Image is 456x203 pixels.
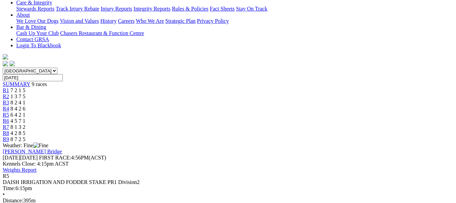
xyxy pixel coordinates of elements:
span: 8 2 4 1 [11,100,25,105]
a: Strategic Plan [165,18,196,24]
div: Kennels Close: 4:15pm ACST [3,161,453,167]
a: R9 [3,136,9,142]
a: R5 [3,112,9,118]
input: Select date [3,74,63,81]
span: FIRST RACE: [39,155,71,160]
a: Integrity Reports [133,6,170,12]
div: DAISH IRRIGATION AND FODDER STAKE PR1 Division2 [3,179,453,185]
div: About [16,18,453,24]
span: Weather: Fine [3,142,48,148]
div: Bar & Dining [16,30,453,36]
a: Weights Report [3,167,37,173]
a: Careers [118,18,134,24]
span: 7 2 1 5 [11,87,25,93]
span: 8 4 2 6 [11,106,25,112]
span: 9 races [32,81,47,87]
a: Login To Blackbook [16,43,61,48]
span: [DATE] [3,155,38,160]
span: 8 7 2 5 [11,136,25,142]
a: Injury Reports [101,6,132,12]
a: We Love Our Dogs [16,18,58,24]
span: 4:56PM(ACST) [39,155,106,160]
a: Rules & Policies [172,6,208,12]
a: [PERSON_NAME] Bridge [3,149,62,154]
img: twitter.svg [10,61,15,66]
a: R7 [3,124,9,130]
a: Chasers Restaurant & Function Centre [60,30,144,36]
a: About [16,12,30,18]
a: Track Injury Rebate [56,6,99,12]
a: Fact Sheets [210,6,235,12]
span: • [3,191,5,197]
a: Stewards Reports [16,6,54,12]
a: R6 [3,118,9,124]
img: Fine [33,142,48,149]
a: R8 [3,130,9,136]
div: 6:15pm [3,185,453,191]
span: 8 1 3 2 [11,124,25,130]
a: Who We Are [136,18,164,24]
span: R5 [3,173,9,179]
span: 4 2 8 5 [11,130,25,136]
span: 6 4 2 1 [11,112,25,118]
a: R1 [3,87,9,93]
img: logo-grsa-white.png [3,54,8,60]
span: 4 5 7 1 [11,118,25,124]
a: R4 [3,106,9,112]
a: SUMMARY [3,81,30,87]
a: Stay On Track [236,6,267,12]
span: 1 3 7 5 [11,94,25,99]
div: Care & Integrity [16,6,453,12]
a: Cash Up Your Club [16,30,59,36]
a: Bar & Dining [16,24,46,30]
a: Vision and Values [60,18,99,24]
a: Privacy Policy [197,18,229,24]
img: facebook.svg [3,61,8,66]
span: [DATE] [3,155,20,160]
a: R2 [3,94,9,99]
a: Contact GRSA [16,36,49,42]
span: Time: [3,185,16,191]
a: History [100,18,116,24]
a: R3 [3,100,9,105]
